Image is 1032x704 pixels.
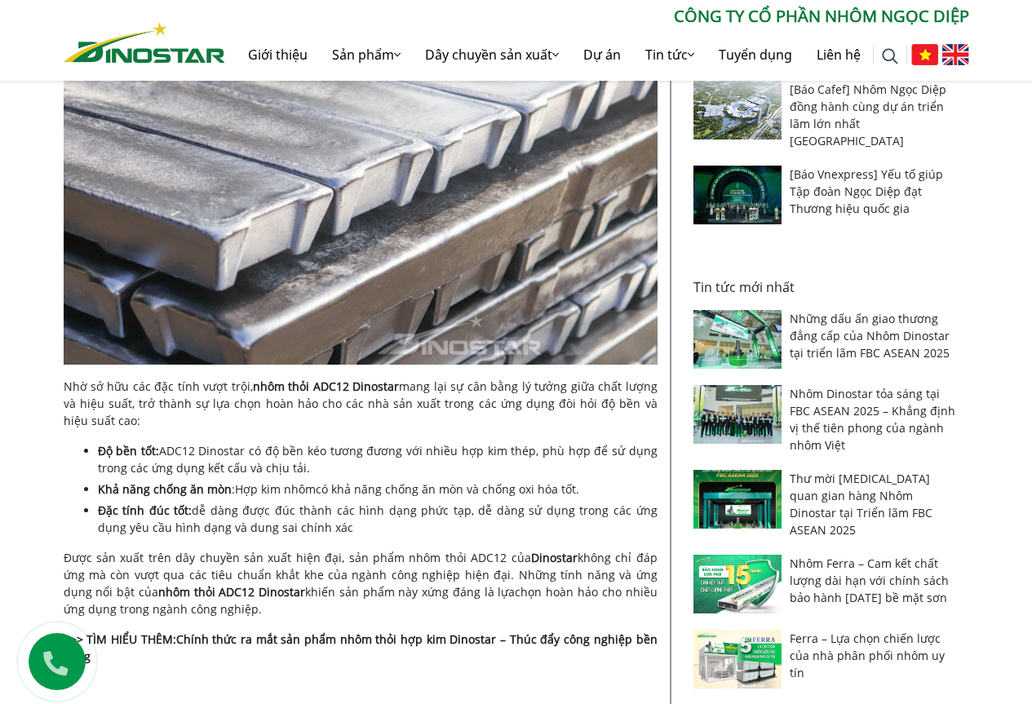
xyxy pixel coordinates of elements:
[158,584,305,600] strong: nhôm thỏi ADC12 Dinostar
[232,481,579,497] span: : có khả năng chống ăn mòn và chống oxi hóa tốt.
[98,481,232,497] b: Khả năng chống ăn mòn
[693,630,782,689] img: Ferra – Lựa chọn chiến lược của nhà phân phối nhôm uy tín
[693,277,959,297] p: Tin tức mới nhất
[320,29,413,81] a: Sản phẩm
[571,29,633,81] a: Dự án
[98,443,159,458] b: Độ bền tốt:
[790,311,950,361] a: Những dấu ấn giao thương đẳng cấp của Nhôm Dinostar tại triển lãm FBC ASEAN 2025
[693,555,782,613] img: Nhôm Ferra – Cam kết chất lượng dài hạn với chính sách bảo hành 15 năm bề mặt sơn
[942,44,969,65] img: English
[706,29,804,81] a: Tuyển dụng
[790,386,955,453] a: Nhôm Dinostar tỏa sáng tại FBC ASEAN 2025 – Khẳng định vị thế tiên phong của ngành nhôm Việt
[693,310,782,369] img: Những dấu ấn giao thương đẳng cấp của Nhôm Dinostar tại triển lãm FBC ASEAN 2025
[790,471,932,538] a: Thư mời [MEDICAL_DATA] quan gian hàng Nhôm Dinostar tại Triển lãm FBC ASEAN 2025
[790,556,949,605] a: Nhôm Ferra – Cam kết chất lượng dài hạn với chính sách bảo hành [DATE] bề mặt sơn
[98,443,658,476] span: ADC12 Dinostar có độ bền kéo tương đương với nhiều hợp kim thép, phù hợp để sử dụng trong các ứng...
[693,81,782,139] img: [Báo Cafef] Nhôm Ngọc Diệp đồng hành cùng dự án triển lãm lớn nhất Đông Nam Á
[693,470,782,529] img: Thư mời tham quan gian hàng Nhôm Dinostar tại Triển lãm FBC ASEAN 2025
[64,631,658,664] a: Chính thức ra mắt sản phẩm nhôm thỏi hợp kim Dinostar – Thúc đẩy công nghiệp bền vững
[98,503,658,535] span: dễ dàng được đúc thành các hình dạng phức tạp, dễ dàng sử dụng trong các ứng dụng yêu cầu hình dạ...
[790,82,946,148] a: [Báo Cafef] Nhôm Ngọc Diệp đồng hành cùng dự án triển lãm lớn nhất [GEOGRAPHIC_DATA]
[413,29,571,81] a: Dây chuyền sản xuất
[64,379,658,428] span: Nhờ sở hữu các đặc tính vượt trội, mang lại sự cân bằng lý tưởng giữa chất lượng và hiệu suất, tr...
[253,379,399,394] strong: nhôm thỏi ADC12 Dinostar
[64,22,225,63] img: Nhôm Dinostar
[693,166,782,224] img: [Báo Vnexpress] Yếu tố giúp Tập đoàn Ngọc Diệp đạt Thương hiệu quốc gia
[911,44,938,65] img: Tiếng Việt
[693,385,782,444] img: Nhôm Dinostar tỏa sáng tại FBC ASEAN 2025 – Khẳng định vị thế tiên phong của ngành nhôm Việt
[531,550,578,565] a: Dinostar
[633,29,706,81] a: Tin tức
[64,631,658,664] strong: >>> TÌM HIỂU THÊM:
[882,48,898,64] img: search
[225,4,969,29] p: CÔNG TY CỔ PHẦN NHÔM NGỌC DIỆP
[98,503,193,518] b: Đặc tính đúc tốt:
[64,550,658,600] span: Được sản xuất trên dây chuyền sản xuất hiện đại, sản phẩm nhôm thỏi ADC12 của không chỉ đáp ứng m...
[804,29,873,81] a: Liên hệ
[790,166,943,216] a: [Báo Vnexpress] Yếu tố giúp Tập đoàn Ngọc Diệp đạt Thương hiệu quốc gia
[790,631,945,680] a: Ferra – Lựa chọn chiến lược của nhà phân phối nhôm uy tín
[64,584,658,617] span: chọn hoàn hảo cho nhiều ứng dụng trong ngành công nghiệp.
[236,29,320,81] a: Giới thiệu
[235,481,316,497] a: Hợp kim nhôm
